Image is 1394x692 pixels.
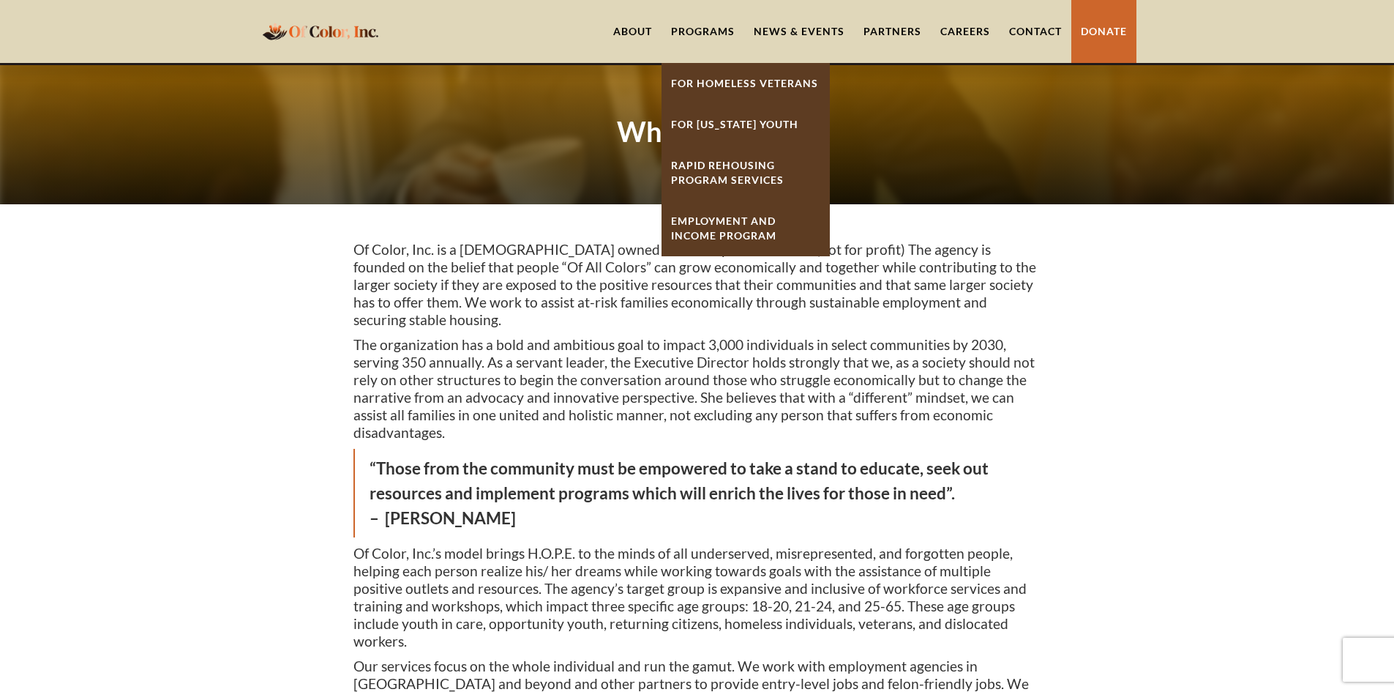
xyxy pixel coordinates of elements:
a: Rapid ReHousing Program Services [662,145,830,201]
p: The organization has a bold and ambitious goal to impact 3,000 individuals in select communities ... [353,336,1041,442]
a: Employment And Income Program [662,201,830,256]
p: Of Color, Inc. is a [DEMOGRAPHIC_DATA] owned and incorporated 501c3 (not for profit) The agency i... [353,241,1041,329]
a: For Homeless Veterans [662,63,830,104]
p: Of Color, Inc.’s model brings H.O.P.E. to the minds of all underserved, misrepresented, and forgo... [353,545,1041,650]
nav: Programs [662,63,830,256]
strong: Who We Are [617,114,778,148]
strong: Rapid ReHousing Program Services [671,159,784,186]
a: home [258,14,383,48]
div: Programs [671,24,735,39]
blockquote: “Those from the community must be empowered to take a stand to educate, seek out resources and im... [353,449,1041,537]
a: For [US_STATE] Youth [662,104,830,145]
